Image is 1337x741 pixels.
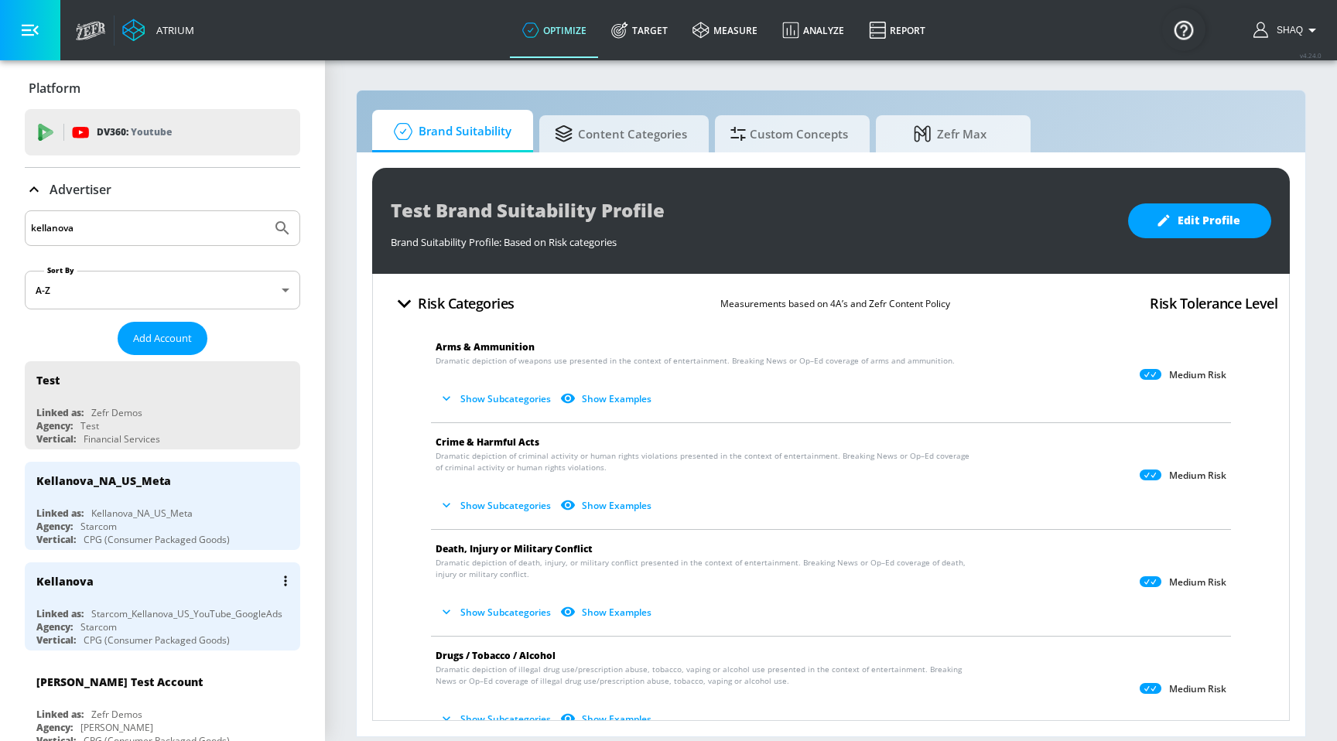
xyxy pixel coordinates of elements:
a: measure [680,2,770,58]
div: [PERSON_NAME] Test Account [36,674,203,689]
span: login as: shaquille.huang@zefr.com [1270,25,1303,36]
div: CPG (Consumer Packaged Goods) [84,533,230,546]
div: Zefr Demos [91,406,142,419]
div: Linked as: [36,406,84,419]
div: Starcom_Kellanova_US_YouTube_GoogleAds [91,607,282,620]
div: Advertiser [25,168,300,211]
div: Zefr Demos [91,708,142,721]
a: Target [599,2,680,58]
a: Analyze [770,2,857,58]
span: Dramatic depiction of illegal drug use/prescription abuse, tobacco, vaping or alcohol use present... [436,664,972,687]
button: Show Subcategories [436,386,557,411]
div: Linked as: [36,507,84,520]
div: Kellanova_NA_US_MetaLinked as:Kellanova_NA_US_MetaAgency:StarcomVertical:CPG (Consumer Packaged G... [25,462,300,550]
div: Starcom [80,620,117,633]
div: Vertical: [36,533,76,546]
div: A-Z [25,271,300,309]
p: Advertiser [50,181,111,198]
div: Kellanova_NA_US_Meta [91,507,193,520]
div: Financial Services [84,432,160,446]
div: Test [36,373,60,388]
span: Dramatic depiction of weapons use presented in the context of entertainment. Breaking News or Op–... [436,355,955,367]
div: Linked as: [36,708,84,721]
a: Atrium [122,19,194,42]
button: Edit Profile [1128,203,1271,238]
label: Sort By [44,265,77,275]
h4: Risk Categories [418,292,515,314]
span: Dramatic depiction of criminal activity or human rights violations presented in the context of en... [436,450,972,473]
div: Kellanova [36,574,94,589]
div: Starcom [80,520,117,533]
span: Custom Concepts [730,115,848,152]
button: Show Subcategories [436,599,557,625]
div: Brand Suitability Profile: Based on Risk categories [391,227,1113,249]
div: Vertical: [36,633,76,647]
a: Report [857,2,938,58]
button: Open Resource Center [1162,8,1205,51]
button: Add Account [118,322,207,355]
a: optimize [510,2,599,58]
div: KellanovaLinked as:Starcom_Kellanova_US_YouTube_GoogleAdsAgency:StarcomVertical:CPG (Consumer Pac... [25,562,300,651]
p: Medium Risk [1169,683,1226,695]
p: Medium Risk [1169,369,1226,381]
div: Platform [25,67,300,110]
div: Kellanova_NA_US_Meta [36,473,171,488]
button: Show Examples [557,599,658,625]
span: Zefr Max [891,115,1009,152]
span: Edit Profile [1159,211,1240,230]
button: Show Subcategories [436,706,557,732]
div: Atrium [150,23,194,37]
span: Death, Injury or Military Conflict [436,542,593,555]
div: TestLinked as:Zefr DemosAgency:TestVertical:Financial Services [25,361,300,449]
button: Show Examples [557,493,658,518]
button: Show Subcategories [436,493,557,518]
p: Measurements based on 4A’s and Zefr Content Policy [720,295,950,312]
button: Show Examples [557,386,658,411]
div: CPG (Consumer Packaged Goods) [84,633,230,647]
p: Medium Risk [1169,576,1226,589]
span: Drugs / Tobacco / Alcohol [436,649,556,662]
div: Linked as: [36,607,84,620]
span: Brand Suitability [388,113,511,150]
div: [PERSON_NAME] [80,721,153,734]
span: Arms & Ammunition [436,340,535,353]
button: Submit Search [265,211,299,245]
p: Youtube [131,124,172,140]
h4: Risk Tolerance Level [1150,292,1277,314]
div: DV360: Youtube [25,109,300,155]
span: Crime & Harmful Acts [436,435,539,449]
div: Vertical: [36,432,76,446]
span: Content Categories [555,115,687,152]
span: v 4.24.0 [1300,51,1322,60]
div: Agency: [36,419,73,432]
input: Search by name [31,218,265,238]
div: Agency: [36,520,73,533]
div: Test [80,419,99,432]
div: Agency: [36,620,73,633]
p: Medium Risk [1169,470,1226,482]
span: Dramatic depiction of death, injury, or military conflict presented in the context of entertainme... [436,557,972,580]
button: Show Examples [557,706,658,732]
p: DV360: [97,124,172,141]
button: Risk Categories [385,285,521,322]
p: Platform [29,80,80,97]
div: Agency: [36,721,73,734]
span: Add Account [133,330,192,347]
button: Shaq [1253,21,1322,39]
